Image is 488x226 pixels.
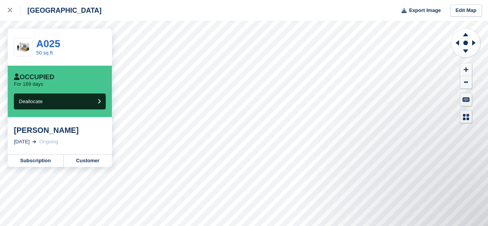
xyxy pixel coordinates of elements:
div: Ongoing [39,138,58,146]
a: 50 sq ft [36,50,53,56]
button: Keyboard Shortcuts [460,93,472,106]
a: A025 [36,38,60,49]
button: Zoom Out [460,76,472,89]
a: Edit Map [450,4,482,17]
div: [DATE] [14,138,30,146]
img: arrow-right-light-icn-cde0832a797a2874e46488d9cf13f60e5c3a73dbe684e267c42b8395dfbc2abf.svg [32,140,36,143]
button: Deallocate [14,93,106,109]
div: [GEOGRAPHIC_DATA] [20,6,101,15]
span: Export Image [409,7,441,14]
a: Subscription [8,155,64,167]
img: 50-sqft-unit%20(8).jpg [14,41,32,54]
button: Map Legend [460,110,472,123]
button: Export Image [397,4,441,17]
p: For 189 days [14,81,43,87]
button: Zoom In [460,63,472,76]
a: Customer [64,155,112,167]
div: Occupied [14,73,54,81]
div: [PERSON_NAME] [14,126,106,135]
span: Deallocate [19,99,42,104]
